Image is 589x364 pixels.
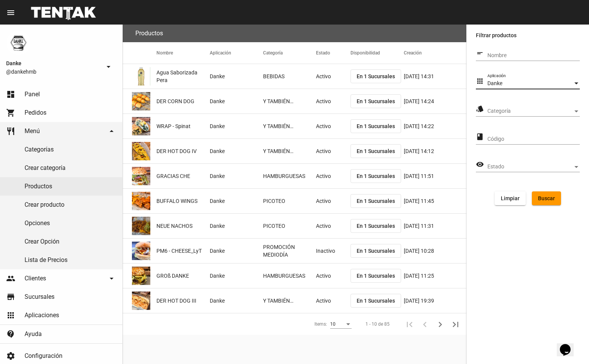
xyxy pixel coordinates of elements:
div: 1 - 10 de 85 [365,320,390,328]
span: Limpiar [501,195,520,201]
img: d7cd4ccb-e923-436d-94c5-56a0338c840e.png [132,67,150,86]
mat-icon: shopping_cart [6,108,15,117]
img: 3441f565-b6db-4b42-ad11-33f843c8c403.png [132,192,150,210]
mat-cell: Activo [316,89,350,114]
input: Nombre [487,53,580,59]
mat-cell: PROMOCIÓN MEDIODÍA [263,239,316,263]
h3: Productos [135,28,163,39]
span: DER CORN DOG [156,97,194,105]
button: En 1 Sucursales [350,69,401,83]
span: Danke [6,59,101,68]
span: En 1 Sucursales [357,298,395,304]
span: Sucursales [25,293,54,301]
mat-header-cell: Nombre [156,42,210,64]
span: 10 [330,321,336,327]
span: En 1 Sucursales [357,248,395,254]
mat-cell: Activo [316,64,350,89]
span: En 1 Sucursales [357,198,395,204]
span: En 1 Sucursales [357,223,395,229]
button: En 1 Sucursales [350,119,401,133]
mat-cell: [DATE] 11:25 [404,264,466,288]
mat-cell: Activo [316,288,350,313]
button: Anterior [417,316,433,332]
img: 2101e8c8-98bc-4e4a-b63d-15c93b71735f.png [132,142,150,160]
mat-cell: Danke [210,239,263,263]
span: Menú [25,127,40,135]
span: Ayuda [25,330,42,338]
mat-cell: [DATE] 14:22 [404,114,466,138]
mat-select: Categoría [487,108,580,114]
span: En 1 Sucursales [357,73,395,79]
mat-cell: Danke [210,64,263,89]
img: 1d4517d0-56da-456b-81f5-6111ccf01445.png [6,31,31,55]
mat-icon: menu [6,8,15,17]
label: Filtrar productos [476,31,580,40]
span: Categoría [487,108,573,114]
mat-cell: [DATE] 14:12 [404,139,466,163]
span: NEUE NACHOS [156,222,192,230]
span: Danke [487,80,502,86]
mat-cell: [DATE] 11:31 [404,214,466,238]
span: Aplicaciones [25,311,59,319]
mat-cell: Danke [210,189,263,213]
mat-cell: Danke [210,139,263,163]
mat-header-cell: Estado [316,42,350,64]
mat-header-cell: Aplicación [210,42,263,64]
span: GRACIAS CHE [156,172,190,180]
mat-header-cell: Disponibilidad [350,42,404,64]
mat-cell: Y TAMBIÉN… [263,139,316,163]
input: Código [487,136,580,142]
img: e78ba89a-d4a4-48df-a29c-741630618342.png [132,267,150,285]
mat-icon: settings [6,351,15,361]
span: PM6 - CHEESE_LyT [156,247,202,255]
mat-cell: Activo [316,164,350,188]
span: Pedidos [25,109,46,117]
mat-cell: Y TAMBIÉN… [263,89,316,114]
mat-icon: apps [6,311,15,320]
span: Panel [25,91,40,98]
img: 1a721365-f7f0-48f2-bc81-df1c02b576e7.png [132,117,150,135]
mat-cell: PICOTEO [263,214,316,238]
mat-cell: Activo [316,264,350,288]
span: Agua Saborizada Pera [156,69,210,84]
mat-cell: Danke [210,214,263,238]
button: En 1 Sucursales [350,94,401,108]
mat-icon: apps [476,77,484,86]
span: En 1 Sucursales [357,273,395,279]
mat-select: Aplicación [487,81,580,87]
mat-icon: class [476,132,484,142]
mat-cell: Danke [210,164,263,188]
mat-header-cell: Categoría [263,42,316,64]
img: 0a44530d-f050-4a3a-9d7f-6ed94349fcf6.png [132,92,150,110]
mat-cell: Activo [316,114,350,138]
mat-cell: Activo [316,139,350,163]
mat-icon: contact_support [6,329,15,339]
span: BUFFALO WINGS [156,197,197,205]
span: En 1 Sucursales [357,173,395,179]
span: DER HOT DOG III [156,297,196,305]
span: En 1 Sucursales [357,98,395,104]
mat-cell: HAMBURGUESAS [263,164,316,188]
mat-cell: Danke [210,89,263,114]
button: En 1 Sucursales [350,294,401,308]
span: Configuración [25,352,63,360]
mat-cell: [DATE] 11:51 [404,164,466,188]
mat-select: Items: [330,322,352,327]
button: Limpiar [495,191,526,205]
mat-icon: restaurant [6,127,15,136]
mat-icon: style [476,104,484,114]
mat-icon: arrow_drop_down [107,127,116,136]
mat-cell: HAMBURGUESAS [263,264,316,288]
mat-icon: arrow_drop_down [107,274,116,283]
span: Clientes [25,275,46,282]
mat-cell: Y TAMBIÉN… [263,114,316,138]
mat-icon: people [6,274,15,283]
mat-cell: [DATE] 10:28 [404,239,466,263]
img: ce274695-1ce7-40c2-b596-26e3d80ba656.png [132,217,150,235]
mat-cell: [DATE] 19:39 [404,288,466,313]
button: En 1 Sucursales [350,169,401,183]
img: f44e3677-93e0-45e7-9b22-8afb0cb9c0b5.png [132,167,150,185]
mat-icon: arrow_drop_down [104,62,113,71]
button: Buscar [532,191,561,205]
mat-cell: PICOTEO [263,189,316,213]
